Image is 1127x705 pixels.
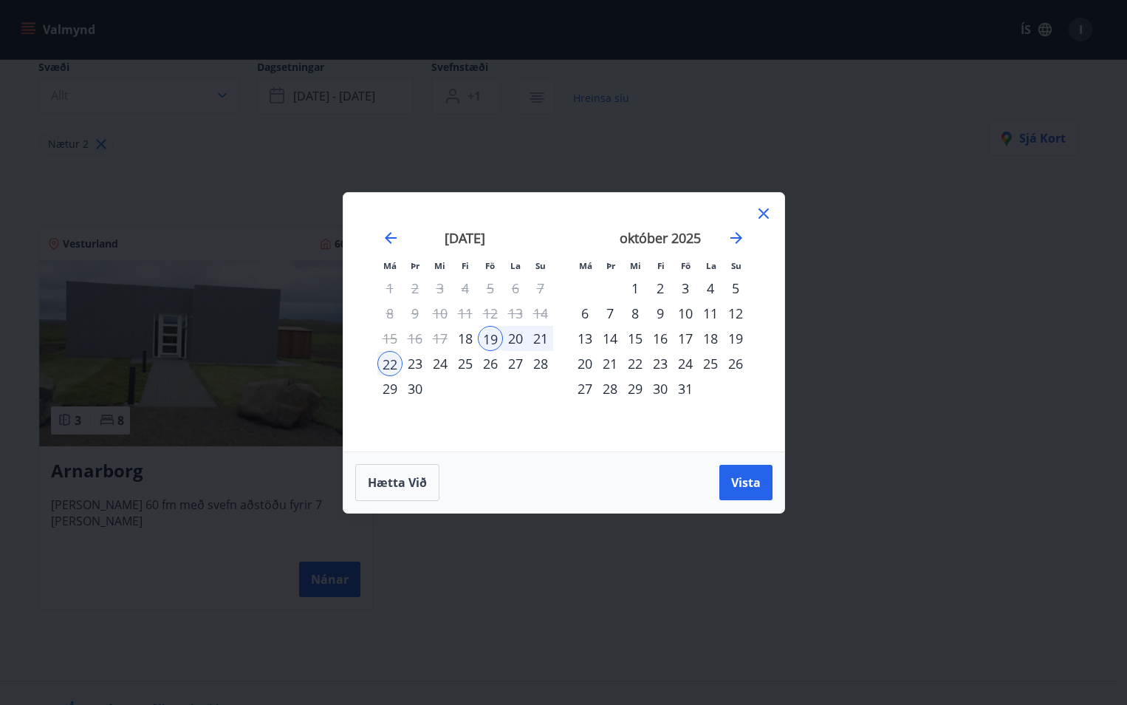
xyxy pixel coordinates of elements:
[377,351,402,376] td: Selected as end date. mánudagur, 22. september 2025
[528,326,553,351] td: Selected. sunnudagur, 21. september 2025
[623,376,648,401] div: 29
[620,229,701,247] strong: október 2025
[698,301,723,326] td: Choose laugardagur, 11. október 2025 as your check-in date. It’s available.
[698,326,723,351] div: 18
[453,351,478,376] div: 25
[572,301,597,326] td: Choose mánudagur, 6. október 2025 as your check-in date. It’s available.
[698,276,723,301] div: 4
[528,351,553,376] td: Choose sunnudagur, 28. september 2025 as your check-in date. It’s available.
[606,260,615,271] small: Þr
[453,326,478,351] div: 18
[648,276,673,301] div: 2
[402,376,428,401] td: Choose þriðjudagur, 30. september 2025 as your check-in date. It’s available.
[453,326,478,351] td: Choose fimmtudagur, 18. september 2025 as your check-in date. It’s available.
[648,351,673,376] div: 23
[698,326,723,351] td: Choose laugardagur, 18. október 2025 as your check-in date. It’s available.
[723,351,748,376] div: 26
[402,301,428,326] td: Not available. þriðjudagur, 9. september 2025
[478,301,503,326] td: Not available. föstudagur, 12. september 2025
[377,351,402,376] div: 22
[355,464,439,501] button: Hætta við
[503,351,528,376] td: Choose laugardagur, 27. september 2025 as your check-in date. It’s available.
[723,301,748,326] div: 12
[723,326,748,351] div: 19
[719,465,773,500] button: Vista
[698,301,723,326] div: 11
[597,351,623,376] div: 21
[623,301,648,326] div: 8
[698,351,723,376] td: Choose laugardagur, 25. október 2025 as your check-in date. It’s available.
[402,276,428,301] td: Not available. þriðjudagur, 2. september 2025
[673,376,698,401] div: 31
[572,376,597,401] div: 27
[648,276,673,301] td: Choose fimmtudagur, 2. október 2025 as your check-in date. It’s available.
[382,229,400,247] div: Move backward to switch to the previous month.
[597,326,623,351] div: 14
[673,351,698,376] div: 24
[597,301,623,326] div: 7
[485,260,495,271] small: Fö
[579,260,592,271] small: Má
[453,276,478,301] td: Not available. fimmtudagur, 4. september 2025
[723,276,748,301] div: 5
[572,326,597,351] td: Choose mánudagur, 13. október 2025 as your check-in date. It’s available.
[623,326,648,351] td: Choose miðvikudagur, 15. október 2025 as your check-in date. It’s available.
[623,276,648,301] div: 1
[503,301,528,326] td: Not available. laugardagur, 13. september 2025
[597,301,623,326] td: Choose þriðjudagur, 7. október 2025 as your check-in date. It’s available.
[453,351,478,376] td: Choose fimmtudagur, 25. september 2025 as your check-in date. It’s available.
[478,326,503,351] td: Selected as start date. föstudagur, 19. september 2025
[723,276,748,301] td: Choose sunnudagur, 5. október 2025 as your check-in date. It’s available.
[648,376,673,401] td: Choose fimmtudagur, 30. október 2025 as your check-in date. It’s available.
[673,326,698,351] div: 17
[572,376,597,401] td: Choose mánudagur, 27. október 2025 as your check-in date. It’s available.
[503,326,528,351] div: 20
[673,276,698,301] div: 3
[503,276,528,301] td: Not available. laugardagur, 6. september 2025
[623,326,648,351] div: 15
[648,326,673,351] td: Choose fimmtudagur, 16. október 2025 as your check-in date. It’s available.
[648,301,673,326] div: 9
[478,351,503,376] div: 26
[648,376,673,401] div: 30
[503,351,528,376] div: 27
[673,351,698,376] td: Choose föstudagur, 24. október 2025 as your check-in date. It’s available.
[597,351,623,376] td: Choose þriðjudagur, 21. október 2025 as your check-in date. It’s available.
[428,301,453,326] td: Not available. miðvikudagur, 10. september 2025
[428,326,453,351] td: Not available. miðvikudagur, 17. september 2025
[434,260,445,271] small: Mi
[673,301,698,326] td: Choose föstudagur, 10. október 2025 as your check-in date. It’s available.
[731,474,761,491] span: Vista
[535,260,546,271] small: Su
[723,326,748,351] td: Choose sunnudagur, 19. október 2025 as your check-in date. It’s available.
[462,260,469,271] small: Fi
[597,376,623,401] div: 28
[630,260,641,271] small: Mi
[503,326,528,351] td: Selected. laugardagur, 20. september 2025
[402,376,428,401] div: 30
[623,351,648,376] td: Choose miðvikudagur, 22. október 2025 as your check-in date. It’s available.
[528,301,553,326] td: Not available. sunnudagur, 14. september 2025
[597,326,623,351] td: Choose þriðjudagur, 14. október 2025 as your check-in date. It’s available.
[383,260,397,271] small: Má
[723,351,748,376] td: Choose sunnudagur, 26. október 2025 as your check-in date. It’s available.
[648,351,673,376] td: Choose fimmtudagur, 23. október 2025 as your check-in date. It’s available.
[478,351,503,376] td: Choose föstudagur, 26. september 2025 as your check-in date. It’s available.
[648,326,673,351] div: 16
[698,276,723,301] td: Choose laugardagur, 4. október 2025 as your check-in date. It’s available.
[377,376,402,401] div: 29
[428,276,453,301] td: Not available. miðvikudagur, 3. september 2025
[411,260,419,271] small: Þr
[673,276,698,301] td: Choose föstudagur, 3. október 2025 as your check-in date. It’s available.
[377,376,402,401] td: Choose mánudagur, 29. september 2025 as your check-in date. It’s available.
[478,276,503,301] td: Not available. föstudagur, 5. september 2025
[510,260,521,271] small: La
[402,351,428,376] div: 23
[377,326,402,351] td: Not available. mánudagur, 15. september 2025
[368,474,427,491] span: Hætta við
[572,351,597,376] div: 20
[572,301,597,326] div: 6
[377,301,402,326] td: Not available. mánudagur, 8. september 2025
[681,260,691,271] small: Fö
[623,351,648,376] div: 22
